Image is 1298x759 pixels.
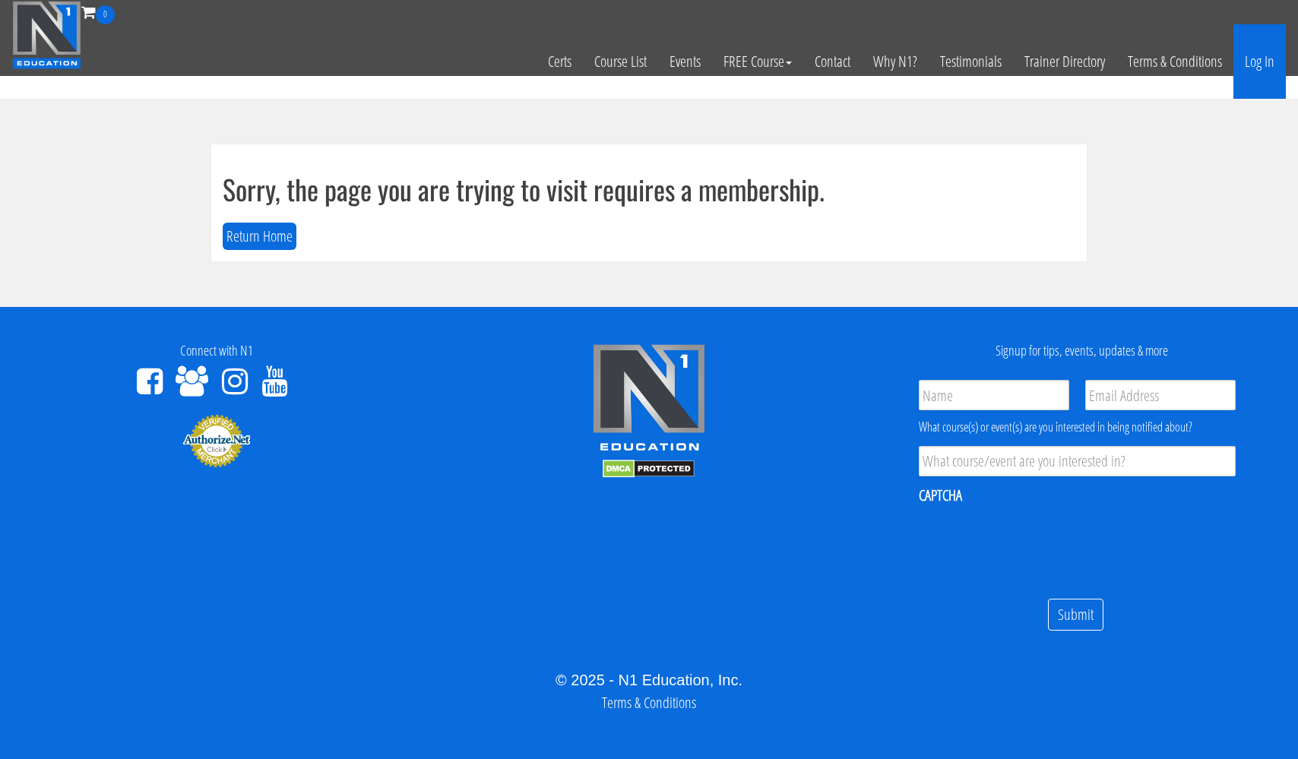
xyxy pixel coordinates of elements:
[81,2,115,22] a: 0
[919,515,1150,574] iframe: reCAPTCHA
[223,174,1075,204] h1: Sorry, the page you are trying to visit requires a membership.
[1013,24,1116,99] a: Trainer Directory
[223,223,296,251] button: Return Home
[11,669,1287,691] div: © 2025 - N1 Education, Inc.
[658,24,712,99] a: Events
[803,24,862,99] a: Contact
[537,24,583,99] a: Certs
[919,446,1236,476] input: What course/event are you interested in?
[12,1,81,69] img: n1-education
[1085,380,1236,410] input: Email Address
[919,485,962,505] label: CAPTCHA
[877,343,1287,359] h4: Signup for tips, events, updates & more
[862,24,929,99] a: Why N1?
[919,380,1069,410] input: Name
[603,460,695,478] img: DMCA.com Protection Status
[583,24,658,99] a: Course List
[96,5,115,24] span: 0
[1048,599,1103,631] input: Submit
[592,343,706,456] img: n1-edu-logo
[929,24,1013,99] a: Testimonials
[182,413,251,468] img: Authorize.Net Merchant - Click to Verify
[919,418,1236,436] div: What course(s) or event(s) are you interested in being notified about?
[11,343,421,359] h4: Connect with N1
[1233,24,1286,99] a: Log In
[1116,24,1233,99] a: Terms & Conditions
[602,692,696,713] a: Terms & Conditions
[712,24,803,99] a: FREE Course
